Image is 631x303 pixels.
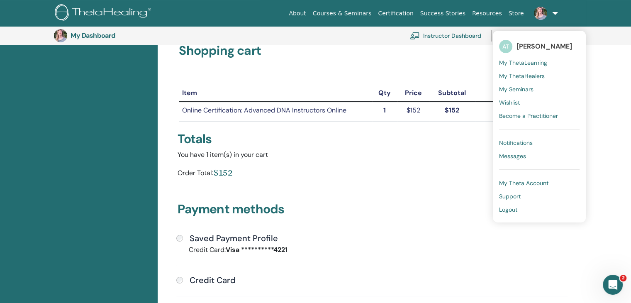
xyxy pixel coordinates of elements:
[499,193,521,200] span: Support
[429,85,475,102] th: Subtotal
[397,85,429,102] th: Price
[499,109,580,122] a: Become a Practitioner
[499,190,580,203] a: Support
[417,6,469,21] a: Success Stories
[499,139,533,147] span: Notifications
[499,69,580,83] a: My ThetaHealers
[179,102,372,121] td: Online Certification: Advanced DNA Instructors Online
[499,112,558,120] span: Become a Practitioner
[620,275,626,281] span: 2
[502,27,569,45] a: Student Dashboard
[190,233,278,243] h4: Saved Payment Profile
[54,29,67,42] img: default.png
[499,40,512,53] span: AT
[55,4,154,23] img: logo.png
[499,149,580,163] a: Messages
[499,203,580,216] a: Logout
[516,42,572,51] span: [PERSON_NAME]
[397,102,429,121] td: $152
[499,37,580,56] a: AT[PERSON_NAME]
[410,32,420,39] img: chalkboard-teacher.svg
[499,206,517,213] span: Logout
[499,83,580,96] a: My Seminars
[499,176,580,190] a: My Theta Account
[499,86,534,93] span: My Seminars
[603,275,623,295] iframe: Intercom live chat
[469,6,505,21] a: Resources
[309,6,375,21] a: Courses & Seminars
[383,106,386,115] strong: 1
[178,202,566,220] h3: Payment methods
[285,6,309,21] a: About
[178,166,213,182] div: Order Total:
[410,27,481,45] a: Instructor Dashboard
[179,43,565,58] h3: Shopping cart
[190,275,236,285] h4: Credit Card
[499,152,526,160] span: Messages
[213,166,233,178] div: $152
[534,7,547,20] img: default.png
[179,85,372,102] th: Item
[71,32,153,39] h3: My Dashboard
[499,56,580,69] a: My ThetaLearning
[178,132,566,147] div: Totals
[499,99,520,106] span: Wishlist
[499,59,547,66] span: My ThetaLearning
[375,6,417,21] a: Certification
[372,85,398,102] th: Qty
[499,136,580,149] a: Notifications
[505,6,527,21] a: Store
[499,72,545,80] span: My ThetaHealers
[178,150,566,160] div: You have 1 item(s) in your cart
[499,179,548,187] span: My Theta Account
[183,245,372,255] div: Credit Card:
[445,106,459,115] strong: $152
[499,96,580,109] a: Wishlist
